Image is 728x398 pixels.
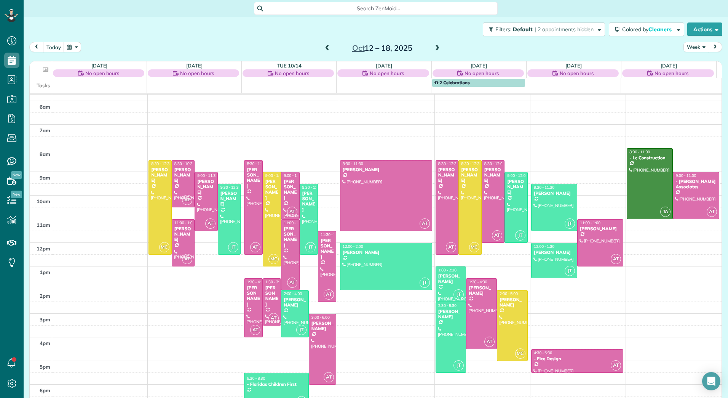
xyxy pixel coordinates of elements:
[197,173,218,178] span: 9:00 - 11:30
[560,69,594,77] span: No open hours
[507,179,525,195] div: [PERSON_NAME]
[565,218,575,229] span: JT
[40,364,50,370] span: 5pm
[174,161,195,166] span: 8:30 - 10:30
[465,69,499,77] span: No open hours
[702,372,720,390] div: Open Intercom Messenger
[197,179,216,195] div: [PERSON_NAME]
[446,242,456,252] span: AT
[438,161,459,166] span: 8:30 - 12:30
[220,185,241,190] span: 9:30 - 12:30
[438,167,457,183] div: [PERSON_NAME]
[479,22,605,36] a: Filters: Default | 2 appointments hidden
[205,218,216,229] span: AT
[513,26,533,33] span: Default
[277,63,302,69] a: Tue 10/14
[675,173,696,178] span: 9:00 - 11:00
[495,26,511,33] span: Filters:
[533,356,621,361] div: - Fice Design
[305,242,316,252] span: JT
[352,43,365,53] span: Oct
[535,26,594,33] span: | 2 appointments hidden
[438,309,464,320] div: [PERSON_NAME]
[342,250,430,255] div: [PERSON_NAME]
[228,242,238,252] span: JT
[174,167,193,183] div: [PERSON_NAME]
[85,69,120,77] span: No open hours
[40,269,50,275] span: 1pm
[580,220,600,225] span: 11:00 - 1:00
[343,244,363,249] span: 12:00 - 2:00
[247,279,265,284] span: 1:30 - 4:00
[648,26,673,33] span: Cleaners
[622,26,674,33] span: Colored by
[507,173,528,178] span: 9:00 - 12:00
[40,340,50,346] span: 4pm
[471,63,487,69] a: [DATE]
[565,63,582,69] a: [DATE]
[182,195,192,205] span: AT
[287,278,297,288] span: AT
[683,42,709,52] button: Week
[11,171,22,179] span: New
[420,278,430,288] span: JT
[708,42,722,52] button: next
[321,232,341,237] span: 11:30 - 2:30
[311,321,334,332] div: [PERSON_NAME]
[453,360,464,371] span: JT
[499,297,525,308] div: [PERSON_NAME]
[246,382,306,387] div: - Floridas Children First
[284,291,302,296] span: 2:00 - 4:00
[265,179,279,201] div: [PERSON_NAME]
[265,173,284,178] span: 9:00 - 1:00
[438,268,457,273] span: 1:00 - 2:30
[324,372,334,382] span: AT
[515,230,525,241] span: JT
[611,360,621,371] span: AT
[265,279,284,284] span: 1:30 - 3:30
[182,254,192,264] span: AT
[534,185,554,190] span: 9:30 - 11:30
[469,279,487,284] span: 1:30 - 4:30
[343,161,363,166] span: 8:30 - 11:30
[534,244,554,249] span: 12:00 - 1:30
[246,167,260,189] div: [PERSON_NAME]
[250,242,260,252] span: AT
[687,22,722,36] button: Actions
[483,22,605,36] button: Filters: Default | 2 appointments hidden
[311,315,330,320] span: 3:00 - 6:00
[220,191,239,207] div: [PERSON_NAME]
[43,42,64,52] button: today
[629,149,650,154] span: 8:00 - 11:00
[438,273,464,284] div: [PERSON_NAME]
[655,69,689,77] span: No open hours
[469,242,479,252] span: MC
[438,303,457,308] span: 2:30 - 5:30
[296,325,307,335] span: JT
[275,69,309,77] span: No open hours
[533,250,575,255] div: [PERSON_NAME]
[37,246,50,252] span: 12pm
[247,376,265,381] span: 5:30 - 8:30
[283,226,297,248] div: [PERSON_NAME]
[492,230,502,241] span: AT
[159,242,169,252] span: MC
[484,161,505,166] span: 8:30 - 12:00
[302,185,323,190] span: 9:30 - 12:30
[40,387,50,393] span: 6pm
[302,191,316,213] div: [PERSON_NAME]
[40,175,50,181] span: 9am
[320,238,334,260] div: [PERSON_NAME]
[707,207,717,217] span: AT
[461,161,482,166] span: 8:30 - 12:30
[283,179,297,201] div: [PERSON_NAME]
[265,285,279,307] div: [PERSON_NAME]
[268,313,279,323] span: AT
[247,161,267,166] span: 8:30 - 12:30
[268,254,279,264] span: MC
[370,69,404,77] span: No open hours
[484,337,495,347] span: AT
[661,63,677,69] a: [DATE]
[484,167,503,183] div: [PERSON_NAME]
[186,63,203,69] a: [DATE]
